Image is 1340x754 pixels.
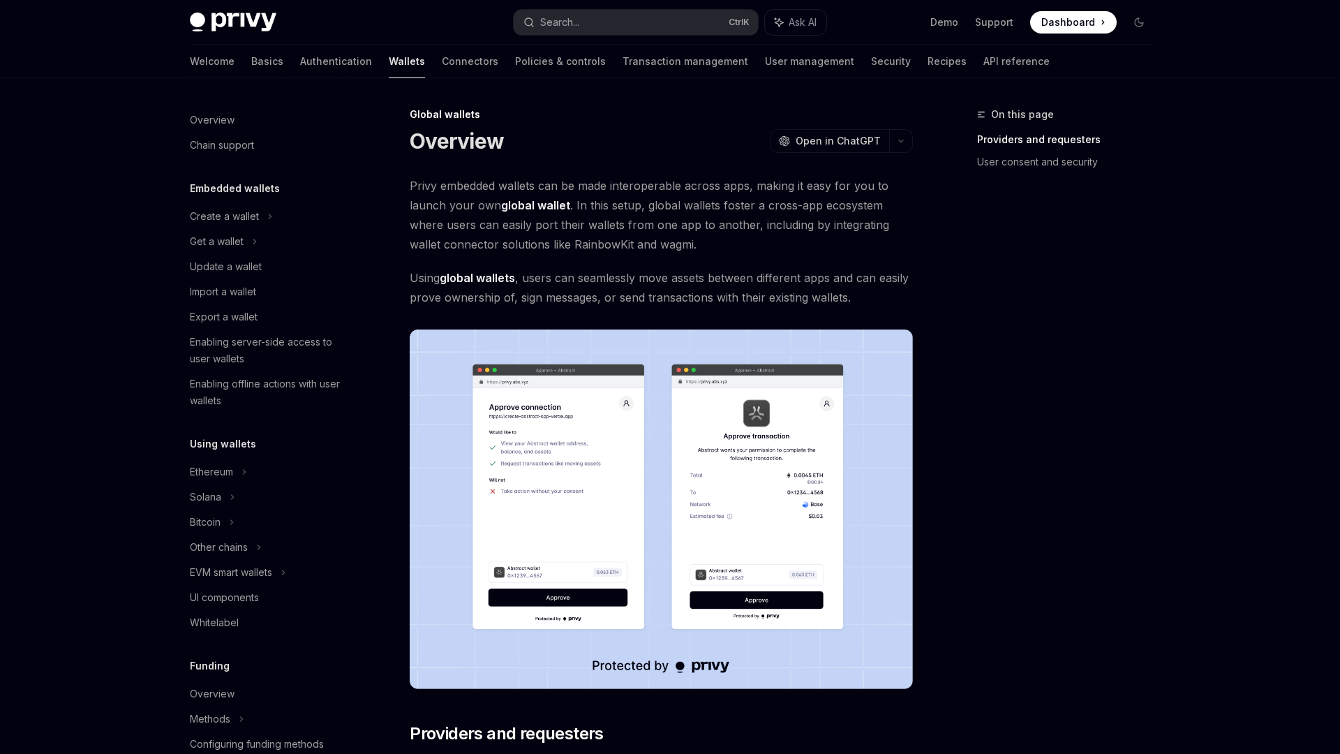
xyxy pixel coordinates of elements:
a: API reference [983,45,1050,78]
strong: global wallet [501,198,570,212]
div: Other chains [190,539,248,556]
span: Using , users can seamlessly move assets between different apps and can easily prove ownership of... [410,268,913,307]
div: Export a wallet [190,309,258,325]
div: Methods [190,711,230,727]
a: Recipes [928,45,967,78]
a: Whitelabel [179,610,357,635]
h1: Overview [410,128,504,154]
a: Connectors [442,45,498,78]
span: Privy embedded wallets can be made interoperable across apps, making it easy for you to launch yo... [410,176,913,254]
strong: global wallets [440,271,515,285]
a: Enabling server-side access to user wallets [179,330,357,371]
button: Ask AI [765,10,826,35]
img: images/Crossapp.png [410,330,913,689]
a: Overview [179,108,357,133]
h5: Using wallets [190,436,256,452]
button: Search...CtrlK [514,10,758,35]
span: Ask AI [789,15,817,29]
a: Import a wallet [179,279,357,304]
div: Overview [190,686,234,702]
div: Overview [190,112,234,128]
a: Demo [930,15,958,29]
div: UI components [190,589,259,606]
a: Authentication [300,45,372,78]
div: Enabling server-side access to user wallets [190,334,349,367]
a: Policies & controls [515,45,606,78]
div: Import a wallet [190,283,256,300]
a: Dashboard [1030,11,1117,34]
a: User consent and security [977,151,1161,173]
div: Enabling offline actions with user wallets [190,376,349,409]
div: Configuring funding methods [190,736,324,753]
span: Providers and requesters [410,723,604,745]
div: Whitelabel [190,614,239,631]
div: Bitcoin [190,514,221,531]
a: Enabling offline actions with user wallets [179,371,357,413]
img: dark logo [190,13,276,32]
span: Dashboard [1041,15,1095,29]
button: Toggle dark mode [1128,11,1150,34]
span: On this page [991,106,1054,123]
a: Basics [251,45,283,78]
a: Overview [179,681,357,707]
a: Update a wallet [179,254,357,279]
a: Welcome [190,45,234,78]
div: EVM smart wallets [190,564,272,581]
a: Chain support [179,133,357,158]
a: Wallets [389,45,425,78]
a: UI components [179,585,357,610]
a: Support [975,15,1013,29]
div: Search... [540,14,579,31]
a: User management [765,45,854,78]
a: Providers and requesters [977,128,1161,151]
div: Get a wallet [190,233,244,250]
span: Ctrl K [729,17,750,28]
span: Open in ChatGPT [796,134,881,148]
div: Chain support [190,137,254,154]
h5: Funding [190,658,230,674]
a: Transaction management [623,45,748,78]
h5: Embedded wallets [190,180,280,197]
a: Export a wallet [179,304,357,330]
div: Update a wallet [190,258,262,275]
a: Security [871,45,911,78]
div: Create a wallet [190,208,259,225]
button: Open in ChatGPT [770,129,889,153]
div: Global wallets [410,108,913,121]
div: Solana [190,489,221,505]
div: Ethereum [190,464,233,480]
